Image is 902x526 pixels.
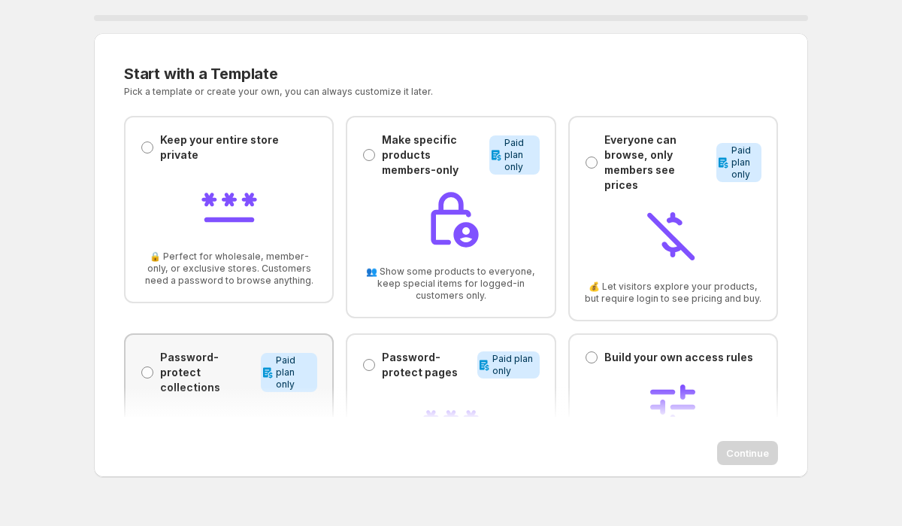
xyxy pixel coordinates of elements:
[492,353,533,377] span: Paid plan only
[643,377,703,437] img: Build your own access rules
[604,350,753,365] p: Build your own access rules
[160,132,317,163] p: Keep your entire store private
[585,281,761,305] span: 💰 Let visitors explore your products, but require login to see pricing and buy.
[124,65,278,83] span: Start with a Template
[504,137,534,173] span: Paid plan only
[160,350,255,395] p: Password-protect collections
[199,407,259,467] img: Password-protect collections
[731,144,755,181] span: Paid plan only
[124,86,600,98] p: Pick a template or create your own, you can always customize it later.
[141,251,317,287] span: 🔒 Perfect for wholesale, member-only, or exclusive stores. Customers need a password to browse an...
[421,392,481,452] img: Password-protect pages
[362,266,539,302] span: 👥 Show some products to everyone, keep special items for logged-in customers only.
[643,205,703,265] img: Everyone can browse, only members see prices
[199,175,259,235] img: Keep your entire store private
[276,354,311,391] span: Paid plan only
[382,132,483,178] p: Make specific products members-only
[382,350,471,380] p: Password-protect pages
[604,132,711,193] p: Everyone can browse, only members see prices
[421,190,481,250] img: Make specific products members-only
